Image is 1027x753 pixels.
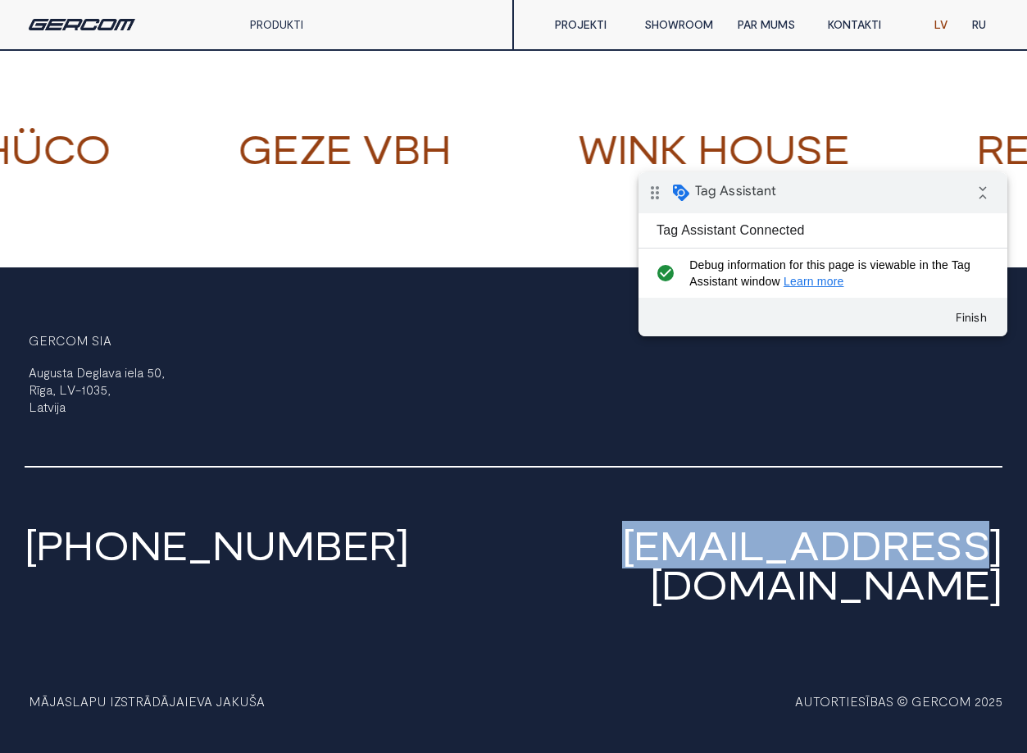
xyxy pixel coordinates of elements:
[29,382,37,397] span: R
[451,125,578,172] strong: VVVV
[54,399,57,414] span: i
[29,399,37,414] span: L
[76,365,85,380] span: D
[57,365,62,380] span: s
[62,365,66,380] span: t
[99,333,103,348] span: I
[127,365,134,380] span: e
[48,399,54,414] span: v
[93,382,100,397] span: 3
[86,382,93,397] span: 0
[37,365,43,380] span: u
[46,382,52,397] span: a
[39,382,46,397] span: g
[100,382,107,397] span: 5
[154,365,161,380] span: 0
[51,84,342,117] span: Debug information for this page is viewable in the Tag Assistant window
[37,382,39,397] span: ī
[81,382,86,397] span: 1
[108,365,115,380] span: v
[50,365,57,380] span: u
[43,399,48,414] span: t
[849,125,976,172] strong: VVVV
[303,130,362,160] button: Finish
[134,365,137,380] span: l
[103,333,111,348] span: A
[632,8,725,41] a: SHOWROOM
[85,365,93,380] span: e
[137,365,143,380] span: a
[161,365,165,380] span: ,
[115,365,121,380] span: a
[107,382,111,397] span: ,
[66,333,76,348] span: O
[622,521,1002,608] a: [EMAIL_ADDRESS][DOMAIN_NAME]
[59,399,66,414] span: a
[99,365,102,380] span: l
[92,333,99,348] span: S
[59,382,67,397] span: L
[922,8,960,41] a: LV
[37,399,43,414] span: a
[25,521,409,568] a: [PHONE_NUMBER]
[102,365,108,380] span: a
[725,8,816,41] a: PAR MUMS
[75,382,81,397] span: -
[147,365,154,380] span: 5
[184,693,265,709] a: IEVA JAKUŠA
[111,125,238,172] strong: VVVV
[13,84,40,117] i: check_circle
[48,333,56,348] span: R
[93,365,99,380] span: g
[52,382,56,397] span: ,
[67,382,75,397] span: V
[543,8,633,41] a: PROJEKTI
[29,333,39,348] span: G
[145,103,206,116] a: Learn more
[76,333,89,348] span: M
[29,365,37,380] span: A
[125,365,127,380] span: i
[57,11,138,27] span: Tag Assistant
[56,333,66,348] span: C
[250,17,303,31] a: PRODUKTI
[39,333,48,348] span: E
[328,4,361,37] i: Collapse debug badge
[43,365,50,380] span: g
[960,8,998,41] a: RU
[57,399,59,414] span: j
[816,8,906,41] a: KONTAKTI
[66,365,73,380] span: a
